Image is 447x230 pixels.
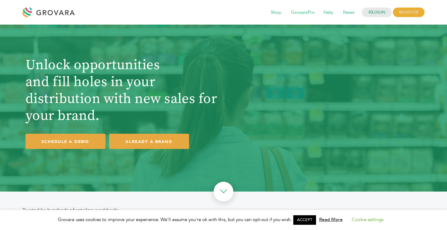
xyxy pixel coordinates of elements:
[26,133,105,149] a: SCHEDULE A DEMO
[339,7,359,18] span: News
[287,7,319,18] span: GrovaraPro
[319,216,343,223] a: Read More
[339,9,359,16] a: News
[287,9,319,16] a: GrovaraPro
[267,9,286,16] a: Shop
[352,216,383,223] a: Cookie settings
[109,133,189,149] a: ALREADY A BRAND
[22,206,425,214] div: Trusted by hundreds of retailers worldwide
[319,9,338,16] a: Help
[267,7,286,18] span: Shop
[393,8,425,17] span: REGISTER
[58,216,390,223] span: Grovara uses cookies to improve your experience. We'll assume you're ok with this, but you can op...
[362,8,392,17] a: LOGIN
[26,57,220,124] h1: Unlock opportunities and fill holes in your distribution with new sales for your brand.
[293,215,316,225] a: ACCEPT
[319,7,338,18] span: Help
